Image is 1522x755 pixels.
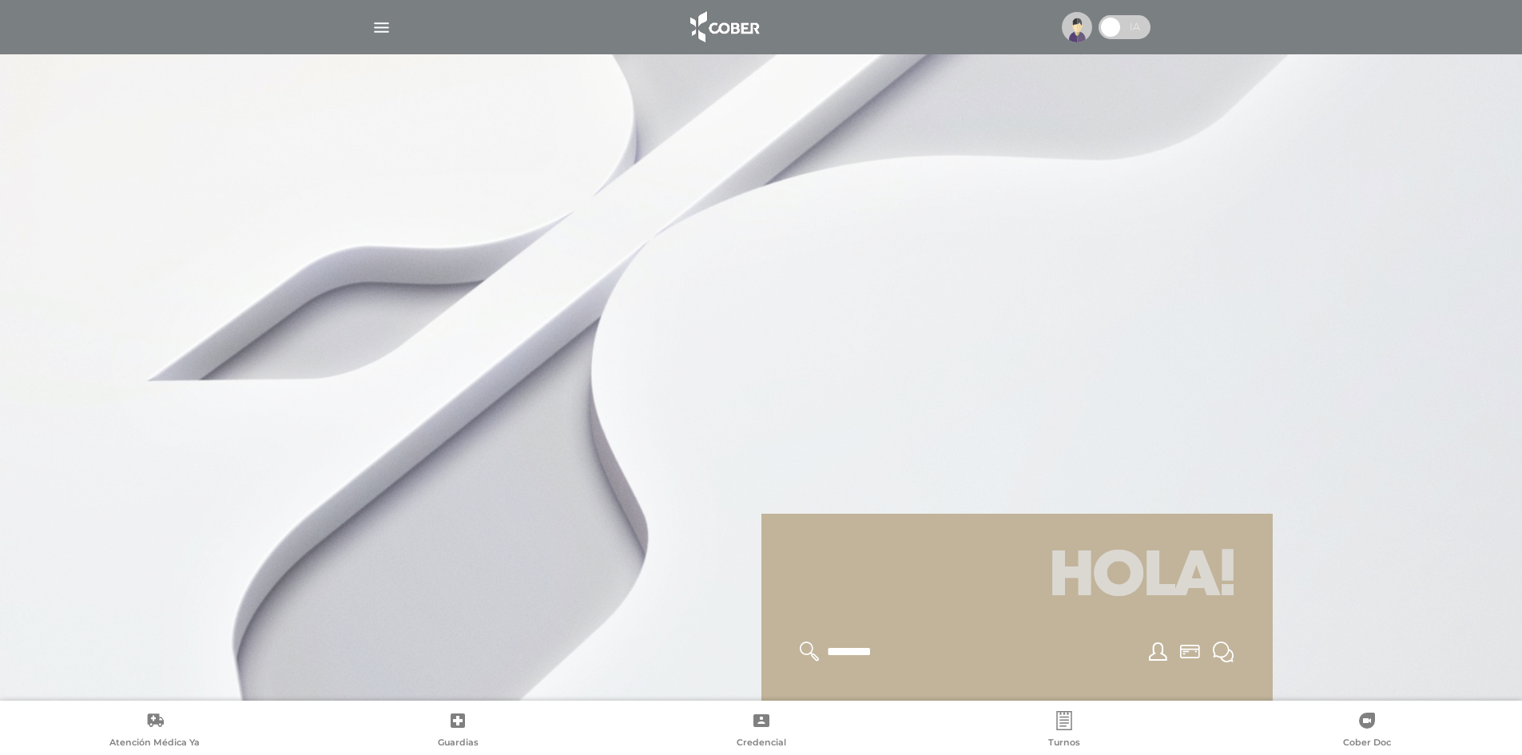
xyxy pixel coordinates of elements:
[1062,12,1092,42] img: profile-placeholder.svg
[3,711,306,752] a: Atención Médica Ya
[306,711,609,752] a: Guardias
[682,8,765,46] img: logo_cober_home-white.png
[109,737,200,751] span: Atención Médica Ya
[1343,737,1391,751] span: Cober Doc
[912,711,1215,752] a: Turnos
[438,737,479,751] span: Guardias
[1216,711,1519,752] a: Cober Doc
[610,711,912,752] a: Credencial
[781,533,1254,622] h1: Hola!
[1048,737,1080,751] span: Turnos
[372,18,391,38] img: Cober_menu-lines-white.svg
[737,737,786,751] span: Credencial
